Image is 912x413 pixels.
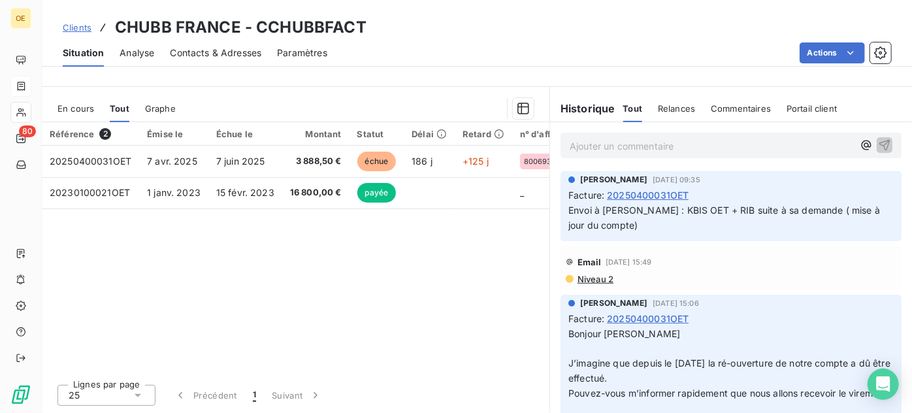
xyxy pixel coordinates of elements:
[524,157,552,165] span: 800693
[99,128,111,140] span: 2
[245,382,264,409] button: 1
[147,156,197,167] span: 7 avr. 2025
[658,103,695,114] span: Relances
[10,384,31,405] img: Logo LeanPay
[463,129,504,139] div: Retard
[653,176,700,184] span: [DATE] 09:35
[580,174,647,186] span: [PERSON_NAME]
[653,299,699,307] span: [DATE] 15:06
[800,42,865,63] button: Actions
[290,186,342,199] span: 16 800,00 €
[357,152,397,171] span: échue
[63,21,91,34] a: Clients
[607,312,689,325] span: 20250400031OET
[412,129,447,139] div: Délai
[19,125,36,137] span: 80
[568,312,604,325] span: Facture :
[463,156,489,167] span: +125 j
[216,187,274,198] span: 15 févr. 2023
[607,188,689,202] span: 20250400031OET
[69,389,80,402] span: 25
[145,103,176,114] span: Graphe
[216,156,265,167] span: 7 juin 2025
[50,128,131,140] div: Référence
[50,156,131,167] span: 20250400031OET
[253,389,256,402] span: 1
[868,369,899,400] div: Open Intercom Messenger
[147,187,201,198] span: 1 janv. 2023
[357,129,397,139] div: Statut
[606,258,652,266] span: [DATE] 15:49
[711,103,771,114] span: Commentaires
[63,22,91,33] span: Clients
[290,155,342,168] span: 3 888,50 €
[63,46,104,59] span: Situation
[50,187,130,198] span: 20230100021OET
[10,8,31,29] div: OE
[115,16,366,39] h3: CHUBB FRANCE - CCHUBBFACT
[216,129,274,139] div: Échue le
[568,328,680,339] span: Bonjour [PERSON_NAME]
[110,103,129,114] span: Tout
[264,382,330,409] button: Suivant
[412,156,432,167] span: 186 j
[57,103,94,114] span: En cours
[568,357,893,384] span: J’imagine que depuis le [DATE] la ré-ouverture de notre compte a dû être effectué.
[520,129,568,139] div: n° d'affaire
[568,388,887,399] span: Pouvez-vous m’informer rapidement que nous allons recevoir le virement
[787,103,837,114] span: Portail client
[120,46,154,59] span: Analyse
[170,46,261,59] span: Contacts & Adresses
[357,183,397,203] span: payée
[576,274,613,284] span: Niveau 2
[580,297,647,309] span: [PERSON_NAME]
[166,382,245,409] button: Précédent
[568,188,604,202] span: Facture :
[578,257,602,267] span: Email
[520,187,524,198] span: _
[290,129,342,139] div: Montant
[623,103,643,114] span: Tout
[550,101,615,116] h6: Historique
[277,46,327,59] span: Paramètres
[568,205,883,231] span: Envoi à [PERSON_NAME] : KBIS OET + RIB suite à sa demande ( mise à jour du compte)
[147,129,201,139] div: Émise le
